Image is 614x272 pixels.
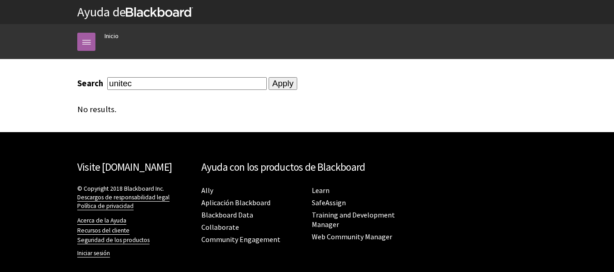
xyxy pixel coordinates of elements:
[312,210,395,229] a: Training and Development Manager
[201,235,280,244] a: Community Engagement
[77,227,130,235] a: Recursos del cliente
[77,249,110,257] a: Iniciar sesión
[77,78,105,89] label: Search
[201,198,270,208] a: Aplicación Blackboard
[269,77,297,90] input: Apply
[312,186,329,195] a: Learn
[77,202,134,210] a: Política de privacidad
[77,217,126,225] a: Acerca de la Ayuda
[77,193,170,202] a: Descargos de responsabilidad legal
[312,232,392,242] a: Web Community Manager
[201,223,239,232] a: Collaborate
[201,159,413,175] h2: Ayuda con los productos de Blackboard
[77,160,172,173] a: Visite [DOMAIN_NAME]
[312,198,346,208] a: SafeAssign
[201,186,213,195] a: Ally
[126,7,193,17] strong: Blackboard
[105,30,119,42] a: Inicio
[77,4,193,20] a: Ayuda deBlackboard
[201,210,253,220] a: Blackboard Data
[77,184,192,210] p: © Copyright 2018 Blackboard Inc.
[77,104,537,114] div: No results.
[77,236,150,244] a: Seguridad de los productos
